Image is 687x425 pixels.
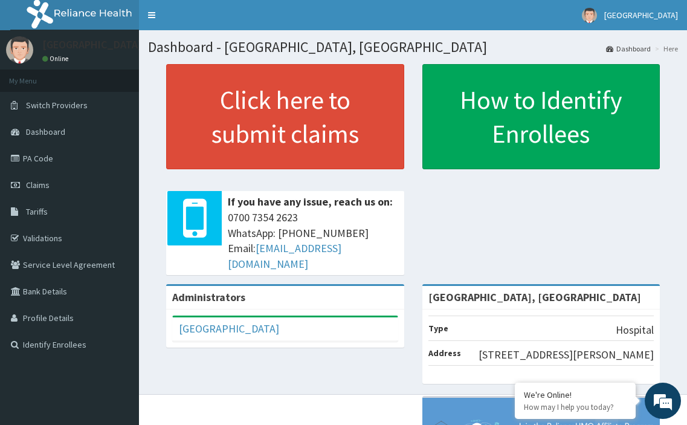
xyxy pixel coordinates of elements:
span: Claims [26,180,50,190]
p: [GEOGRAPHIC_DATA] [42,39,142,50]
b: Administrators [172,290,245,304]
li: Here [652,44,678,54]
span: [GEOGRAPHIC_DATA] [604,10,678,21]
b: If you have any issue, reach us on: [228,195,393,209]
p: Hospital [616,322,654,338]
span: Tariffs [26,206,48,217]
a: Online [42,54,71,63]
a: Dashboard [606,44,651,54]
b: Type [428,323,448,334]
a: Click here to submit claims [166,64,404,169]
img: User Image [582,8,597,23]
img: User Image [6,36,33,63]
h1: Dashboard - [GEOGRAPHIC_DATA], [GEOGRAPHIC_DATA] [148,39,678,55]
span: Dashboard [26,126,65,137]
p: [STREET_ADDRESS][PERSON_NAME] [479,347,654,363]
strong: [GEOGRAPHIC_DATA], [GEOGRAPHIC_DATA] [428,290,641,304]
a: [GEOGRAPHIC_DATA] [179,322,279,336]
a: How to Identify Enrollees [422,64,660,169]
div: We're Online! [524,389,627,400]
p: How may I help you today? [524,402,627,412]
a: [EMAIL_ADDRESS][DOMAIN_NAME] [228,241,341,271]
span: 0700 7354 2623 WhatsApp: [PHONE_NUMBER] Email: [228,210,398,272]
b: Address [428,348,461,358]
span: Switch Providers [26,100,88,111]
